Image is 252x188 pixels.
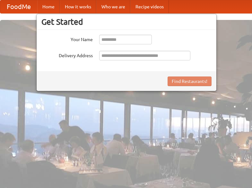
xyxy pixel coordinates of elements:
[60,0,96,13] a: How it works
[130,0,169,13] a: Recipe videos
[96,0,130,13] a: Who we are
[41,17,212,27] h3: Get Started
[0,0,37,13] a: FoodMe
[41,35,93,43] label: Your Name
[168,76,212,86] button: Find Restaurants!
[37,0,60,13] a: Home
[41,51,93,59] label: Delivery Address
